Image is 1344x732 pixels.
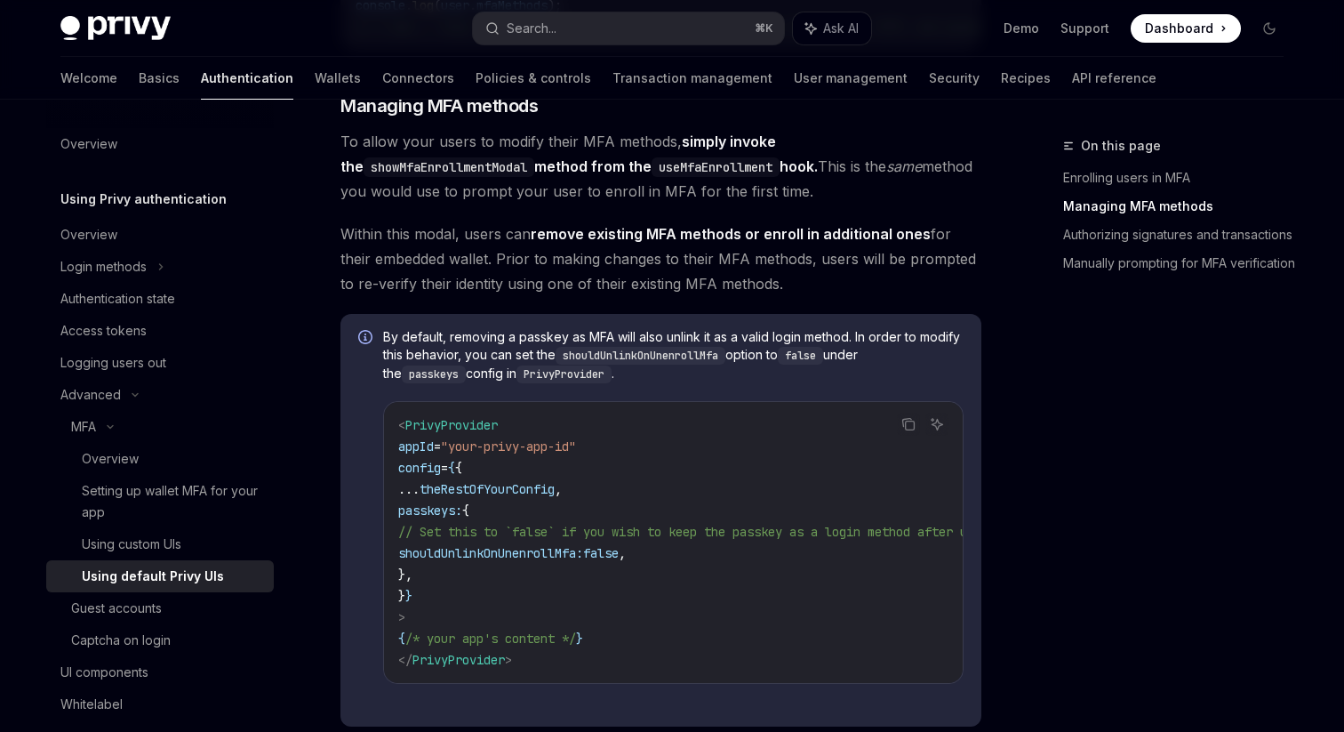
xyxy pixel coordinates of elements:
a: Manually prompting for MFA verification [1063,249,1298,278]
span: "your-privy-app-id" [441,438,576,454]
span: { [398,631,405,647]
span: } [398,588,405,604]
span: } [576,631,583,647]
a: Transaction management [612,57,772,100]
span: { [462,503,469,519]
span: To allow your users to modify their MFA methods, This is the method you would use to prompt your ... [340,129,981,204]
span: { [448,460,455,476]
div: Guest accounts [71,598,162,619]
a: Using default Privy UIs [46,560,274,592]
a: Managing MFA methods [1063,192,1298,221]
span: < [398,417,405,433]
strong: remove existing MFA methods or enroll in additional ones [531,225,931,243]
code: PrivyProvider [516,366,612,383]
span: , [555,481,562,497]
img: dark logo [60,16,171,41]
a: Enrolling users in MFA [1063,164,1298,192]
span: By default, removing a passkey as MFA will also unlink it as a valid login method. In order to mo... [383,328,964,383]
div: Search... [507,18,556,39]
div: Access tokens [60,320,147,342]
a: Overview [46,219,274,251]
a: Captcha on login [46,624,274,656]
div: Using default Privy UIs [82,566,224,587]
button: Ask AI [925,413,948,436]
a: Dashboard [1131,14,1241,43]
a: Authentication state [46,283,274,315]
a: Wallets [315,57,361,100]
div: Login methods [60,256,147,278]
span: /* your app's content */ [405,631,576,647]
div: Using custom UIs [82,534,181,555]
code: useMfaEnrollment [652,157,780,177]
a: Security [929,57,980,100]
a: Logging users out [46,347,274,379]
span: , [619,545,626,561]
span: Ask AI [823,20,859,37]
span: PrivyProvider [412,652,505,668]
code: false [778,347,823,365]
button: Toggle dark mode [1255,14,1284,43]
span: theRestOfYourConfig [420,481,555,497]
div: Advanced [60,384,121,406]
span: ⌘ K [755,21,773,36]
div: Overview [60,224,117,245]
div: MFA [71,416,96,438]
a: Access tokens [46,315,274,347]
button: Ask AI [793,12,871,44]
div: Overview [82,448,139,470]
div: Captcha on login [71,630,171,651]
svg: Info [358,330,376,348]
a: Welcome [60,57,117,100]
span: > [505,652,512,668]
div: Logging users out [60,352,166,374]
span: Within this modal, users can for their embedded wallet. Prior to making changes to their MFA meth... [340,221,981,296]
div: Authentication state [60,288,175,310]
span: Dashboard [1145,20,1213,37]
code: passkeys [402,366,466,383]
span: // Set this to `false` if you wish to keep the passkey as a login method after unenrolling from MFA. [398,524,1109,540]
button: Search...⌘K [473,12,784,44]
a: Authentication [201,57,293,100]
span: config [398,460,441,476]
span: = [441,460,448,476]
a: Whitelabel [46,688,274,720]
span: } [405,588,412,604]
span: { [455,460,462,476]
a: Basics [139,57,180,100]
span: PrivyProvider [405,417,498,433]
span: </ [398,652,412,668]
span: > [398,609,405,625]
a: Support [1060,20,1109,37]
a: Demo [1004,20,1039,37]
a: Overview [46,443,274,475]
span: ... [398,481,420,497]
a: Connectors [382,57,454,100]
code: showMfaEnrollmentModal [364,157,534,177]
div: UI components [60,662,148,683]
code: shouldUnlinkOnUnenrollMfa [556,347,725,365]
a: Policies & controls [476,57,591,100]
a: Authorizing signatures and transactions [1063,221,1298,249]
a: UI components [46,656,274,688]
a: Using custom UIs [46,528,274,560]
button: Copy the contents from the code block [897,413,920,436]
div: Overview [60,133,117,155]
span: appId [398,438,434,454]
span: = [434,438,441,454]
span: passkeys: [398,503,462,519]
a: API reference [1072,57,1156,100]
a: Guest accounts [46,592,274,624]
a: User management [794,57,908,100]
em: same [886,157,922,175]
a: Setting up wallet MFA for your app [46,475,274,528]
span: }, [398,567,412,583]
span: On this page [1081,135,1161,157]
span: shouldUnlinkOnUnenrollMfa: [398,545,583,561]
div: Setting up wallet MFA for your app [82,480,263,523]
a: Overview [46,128,274,160]
span: Managing MFA methods [340,93,538,118]
a: Recipes [1001,57,1051,100]
h5: Using Privy authentication [60,189,227,210]
span: false [583,545,619,561]
div: Whitelabel [60,694,123,715]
